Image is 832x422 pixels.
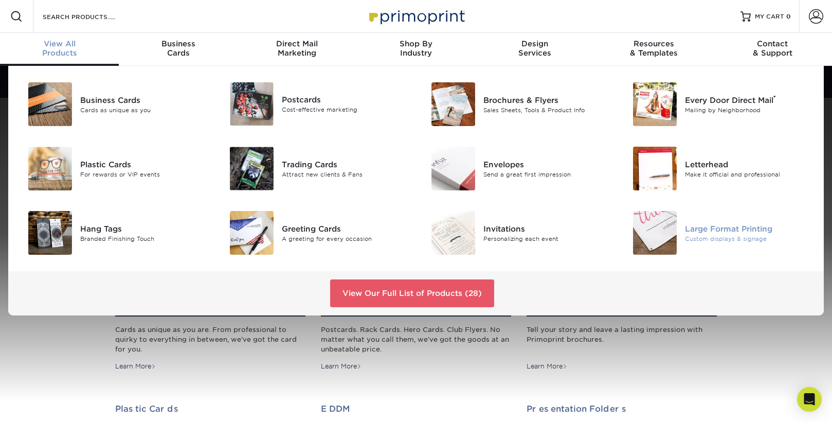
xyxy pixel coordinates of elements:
div: Branded Finishing Touch [80,234,207,243]
div: Plastic Cards [80,159,207,170]
a: Invitations Invitations Personalizing each event [424,207,610,259]
div: Services [476,39,594,58]
img: Greeting Cards [230,211,274,255]
a: Plastic Cards Plastic Cards For rewards or VIP events [21,143,207,195]
a: Shop ByIndustry [356,33,475,66]
a: Every Door Direct Mail Every Door Direct Mail® Mailing by Neighborhood [625,78,811,130]
div: & Support [713,39,832,58]
div: Send a great first impression [483,170,610,179]
img: Every Door Direct Mail [633,82,677,126]
div: Custom displays & signage [685,234,811,243]
span: Design [476,39,594,48]
div: Cards [119,39,238,58]
span: MY CART [755,12,784,21]
a: Direct MailMarketing [238,33,356,66]
a: Trading Cards Trading Cards Attract new clients & Fans [222,143,408,195]
img: Invitations [431,211,475,255]
a: DesignServices [476,33,594,66]
div: Every Door Direct Mail [685,94,811,105]
div: Industry [356,39,475,58]
img: Postcards [230,82,274,126]
a: View Our Full List of Products (28) [330,279,494,307]
div: Postcards [282,94,408,105]
div: Large Format Printing [685,223,811,234]
span: Contact [713,39,832,48]
a: BusinessCards [119,33,238,66]
sup: ® [773,94,776,101]
div: Envelopes [483,159,610,170]
img: Large Format Printing [633,211,677,255]
div: Cards as unique as you [80,105,207,114]
span: Business [119,39,238,48]
div: Mailing by Neighborhood [685,105,811,114]
div: Marketing [238,39,356,58]
div: Letterhead [685,159,811,170]
div: Invitations [483,223,610,234]
a: Greeting Cards Greeting Cards A greeting for every occasion [222,207,408,259]
div: For rewards or VIP events [80,170,207,179]
div: Brochures & Flyers [483,94,610,105]
span: Shop By [356,39,475,48]
div: Cost-effective marketing [282,105,408,114]
a: Envelopes Envelopes Send a great first impression [424,143,610,195]
div: Attract new clients & Fans [282,170,408,179]
div: Trading Cards [282,159,408,170]
span: Resources [594,39,713,48]
img: Trading Cards [230,147,274,190]
img: Primoprint [365,5,467,27]
h2: EDDM [321,404,511,414]
img: Hang Tags [28,211,72,255]
img: Brochures & Flyers [431,82,475,126]
span: Direct Mail [238,39,356,48]
div: Make it official and professional [685,170,811,179]
a: Brochures & Flyers Brochures & Flyers Sales Sheets, Tools & Product Info [424,78,610,130]
div: Greeting Cards [282,223,408,234]
a: Postcards Postcards Cost-effective marketing [222,78,408,130]
div: & Templates [594,39,713,58]
a: Large Format Printing Large Format Printing Custom displays & signage [625,207,811,259]
a: Hang Tags Hang Tags Branded Finishing Touch [21,207,207,259]
img: Letterhead [633,147,677,190]
h2: Plastic Cards [115,404,305,414]
a: Business Cards Business Cards Cards as unique as you [21,78,207,130]
div: A greeting for every occasion [282,234,408,243]
div: Business Cards [80,94,207,105]
div: Hang Tags [80,223,207,234]
img: Plastic Cards [28,147,72,190]
a: Contact& Support [713,33,832,66]
img: Envelopes [431,147,475,190]
div: Sales Sheets, Tools & Product Info [483,105,610,114]
div: Personalizing each event [483,234,610,243]
a: Resources& Templates [594,33,713,66]
a: Letterhead Letterhead Make it official and professional [625,143,811,195]
span: 0 [786,13,791,20]
div: Open Intercom Messenger [797,387,822,412]
h2: Presentation Folders [527,404,717,414]
input: SEARCH PRODUCTS..... [42,10,142,23]
img: Business Cards [28,82,72,126]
